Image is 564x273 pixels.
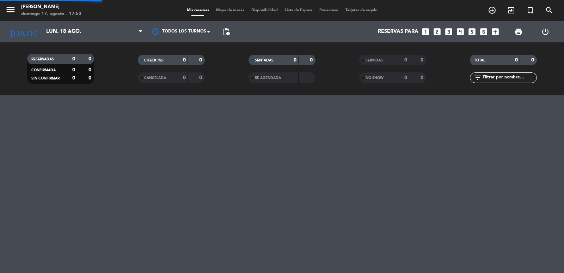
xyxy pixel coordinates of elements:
[474,59,485,62] span: TOTAL
[72,57,75,61] strong: 0
[199,58,203,63] strong: 0
[255,59,274,62] span: SENTADAS
[21,11,81,18] div: domingo 17. agosto - 17:53
[433,27,442,36] i: looks_two
[479,27,488,36] i: looks_6
[421,75,425,80] strong: 0
[491,27,500,36] i: add_box
[316,8,342,12] span: Pre-acceso
[514,28,523,36] span: print
[88,57,93,61] strong: 0
[310,58,314,63] strong: 0
[222,28,231,36] span: pending_actions
[515,58,518,63] strong: 0
[366,76,384,80] span: NO SHOW
[541,28,550,36] i: power_settings_new
[21,4,81,11] div: [PERSON_NAME]
[488,6,496,14] i: add_circle_outline
[199,75,203,80] strong: 0
[467,27,477,36] i: looks_5
[72,67,75,72] strong: 0
[72,76,75,81] strong: 0
[213,8,248,12] span: Mapa de mesas
[88,76,93,81] strong: 0
[404,58,407,63] strong: 0
[144,76,166,80] span: CANCELADA
[421,27,430,36] i: looks_one
[255,76,281,80] span: RE AGENDADA
[144,59,164,62] span: CHECK INS
[473,73,482,82] i: filter_list
[456,27,465,36] i: looks_4
[366,59,383,62] span: SERVIDAS
[248,8,281,12] span: Disponibilidad
[5,4,16,15] i: menu
[281,8,316,12] span: Lista de Espera
[526,6,534,14] i: turned_in_not
[294,58,296,63] strong: 0
[545,6,553,14] i: search
[421,58,425,63] strong: 0
[31,77,60,80] span: SIN CONFIRMAR
[507,6,515,14] i: exit_to_app
[342,8,381,12] span: Tarjetas de regalo
[5,4,16,17] button: menu
[532,21,559,42] div: LOG OUT
[5,24,43,40] i: [DATE]
[482,74,537,82] input: Filtrar por nombre...
[66,28,74,36] i: arrow_drop_down
[88,67,93,72] strong: 0
[183,58,186,63] strong: 0
[531,58,535,63] strong: 0
[183,75,186,80] strong: 0
[444,27,453,36] i: looks_3
[183,8,213,12] span: Mis reservas
[378,29,418,35] span: Reservas para
[404,75,407,80] strong: 0
[31,58,54,61] span: RESERVADAS
[31,69,56,72] span: CONFIRMADA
